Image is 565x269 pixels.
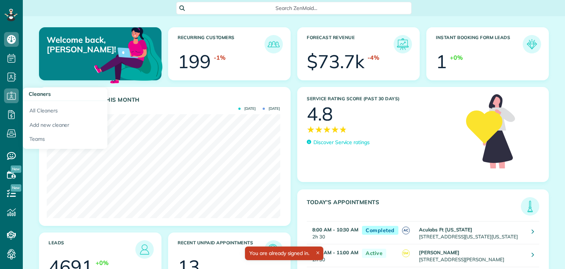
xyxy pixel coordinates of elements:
[47,35,122,55] p: Welcome back, [PERSON_NAME]!
[307,123,315,136] span: ★
[362,226,398,235] span: Completed
[419,227,472,233] strong: Aculabs Ft [US_STATE]
[137,242,152,257] img: icon_leads-1bed01f49abd5b7fead27621c3d59655bb73ed531f8eeb49469d10e621d6b896.png
[362,249,386,258] span: Active
[23,101,107,118] a: All Cleaners
[307,221,358,244] td: 2h 30
[307,52,365,71] div: $73.7k
[331,123,339,136] span: ★
[436,52,447,71] div: 1
[307,35,394,53] h3: Forecast Revenue
[263,107,280,111] span: [DATE]
[178,35,264,53] h3: Recurring Customers
[245,247,323,260] div: You are already signed in.
[417,244,526,267] td: [STREET_ADDRESS][PERSON_NAME]
[307,244,358,267] td: 2h 30
[450,53,463,62] div: +0%
[402,227,410,234] span: AC
[49,240,135,259] h3: Leads
[436,35,523,53] h3: Instant Booking Form Leads
[417,221,526,244] td: [STREET_ADDRESS][US_STATE][US_STATE]
[312,249,358,255] strong: 8:30 AM - 11:00 AM
[339,123,347,136] span: ★
[96,259,109,267] div: +0%
[214,53,225,62] div: -1%
[23,132,107,149] a: Teams
[367,53,379,62] div: -4%
[419,249,459,255] strong: [PERSON_NAME]
[307,199,521,216] h3: Today's Appointments
[395,37,410,52] img: icon_forecast_revenue-8c13a41c7ed35a8dcfafea3cbb826a0462acb37728057bba2d056411b612bbbe.png
[402,249,410,257] span: SM
[525,37,539,52] img: icon_form_leads-04211a6a04a5b2264e4ee56bc0799ec3eb69b7e499cbb523a139df1d13a81ae0.png
[93,19,164,90] img: dashboard_welcome-42a62b7d889689a78055ac9021e634bf52bae3f8056760290aed330b23ab8690.png
[266,242,281,257] img: icon_unpaid_appointments-47b8ce3997adf2238b356f14209ab4cced10bd1f174958f3ca8f1d0dd7fffeee.png
[307,139,370,146] a: Discover Service ratings
[313,139,370,146] p: Discover Service ratings
[23,118,107,132] a: Add new cleaner
[266,37,281,52] img: icon_recurring_customers-cf858462ba22bcd05b5a5880d41d6543d210077de5bb9ebc9590e49fd87d84ed.png
[11,165,21,173] span: New
[315,123,323,136] span: ★
[307,105,333,123] div: 4.8
[312,227,358,233] strong: 8:00 AM - 10:30 AM
[29,91,51,97] span: Cleaners
[49,97,283,103] h3: Actual Revenue this month
[238,107,256,111] span: [DATE]
[523,199,537,214] img: icon_todays_appointments-901f7ab196bb0bea1936b74009e4eb5ffbc2d2711fa7634e0d609ed5ef32b18b.png
[323,123,331,136] span: ★
[11,184,21,192] span: New
[307,96,459,101] h3: Service Rating score (past 30 days)
[178,52,211,71] div: 199
[178,240,264,259] h3: Recent unpaid appointments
